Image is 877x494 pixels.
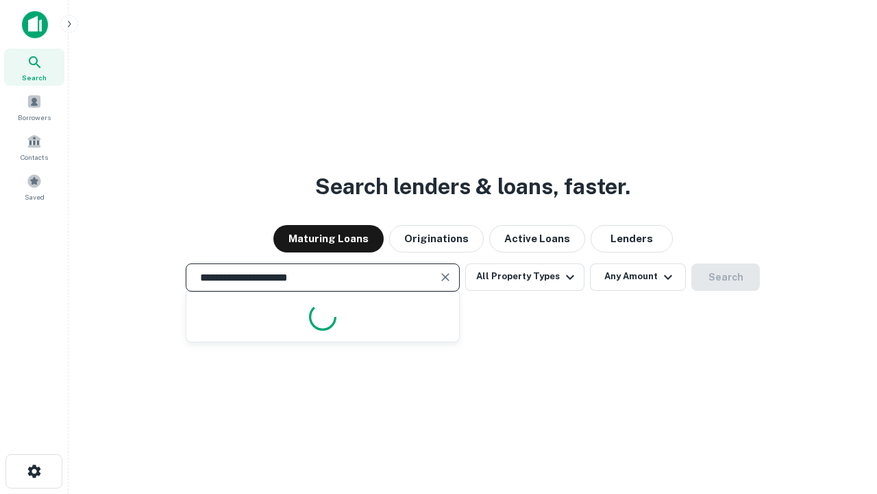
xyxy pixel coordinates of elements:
[389,225,484,252] button: Originations
[18,112,51,123] span: Borrowers
[436,268,455,287] button: Clear
[22,72,47,83] span: Search
[591,225,673,252] button: Lenders
[273,225,384,252] button: Maturing Loans
[4,49,64,86] a: Search
[489,225,585,252] button: Active Loans
[315,170,630,203] h3: Search lenders & loans, faster.
[4,89,64,126] a: Borrowers
[22,11,48,38] img: capitalize-icon.png
[465,263,584,291] button: All Property Types
[808,384,877,450] iframe: Chat Widget
[25,191,45,202] span: Saved
[4,128,64,165] a: Contacts
[4,168,64,205] a: Saved
[590,263,686,291] button: Any Amount
[21,152,48,163] span: Contacts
